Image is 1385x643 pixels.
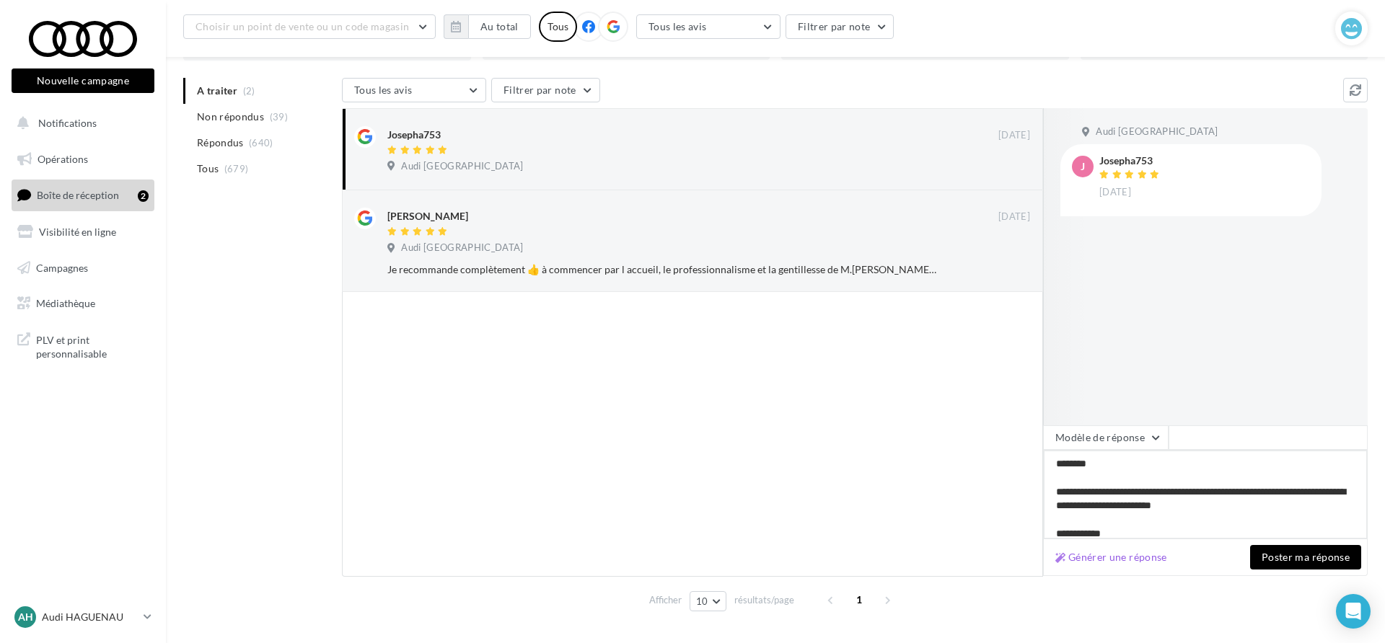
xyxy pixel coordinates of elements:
[468,14,531,39] button: Au total
[270,111,288,123] span: (39)
[1043,425,1169,450] button: Modèle de réponse
[690,591,726,611] button: 10
[9,108,151,138] button: Notifications
[38,153,88,165] span: Opérations
[491,78,600,102] button: Filtrer par note
[36,297,95,309] span: Médiathèque
[1050,549,1173,566] button: Générer une réponse
[401,160,523,173] span: Audi [GEOGRAPHIC_DATA]
[1081,159,1085,174] span: J
[224,163,249,174] span: (679)
[195,20,409,32] span: Choisir un point de vente ou un code magasin
[1336,594,1371,629] div: Open Intercom Messenger
[42,610,138,624] p: Audi HAGUENAU
[401,241,523,254] span: Audi [GEOGRAPHIC_DATA]
[444,14,531,39] button: Au total
[636,14,781,39] button: Tous les avis
[38,117,97,129] span: Notifications
[138,190,149,202] div: 2
[37,189,119,201] span: Boîte de réception
[342,78,486,102] button: Tous les avis
[9,179,157,210] a: Boîte de réception2
[354,84,413,96] span: Tous les avis
[183,14,436,39] button: Choisir un point de vente ou un code magasin
[12,68,154,93] button: Nouvelle campagne
[197,161,219,176] span: Tous
[1099,186,1131,199] span: [DATE]
[1250,545,1361,569] button: Poster ma réponse
[39,226,116,238] span: Visibilité en ligne
[539,12,577,42] div: Tous
[734,593,794,607] span: résultats/page
[848,588,871,611] span: 1
[387,209,468,223] div: [PERSON_NAME]
[12,603,154,631] a: AH Audi HAGUENAU
[9,324,157,367] a: PLV et print personnalisable
[249,137,273,148] span: (640)
[387,262,936,277] div: Je recommande complètement 👍 à commencer par l accueil, le professionnalisme et la gentillesse de...
[197,136,244,150] span: Répondus
[36,261,88,273] span: Campagnes
[9,217,157,247] a: Visibilité en ligne
[786,14,894,39] button: Filtrer par note
[696,595,708,607] span: 10
[9,288,157,319] a: Médiathèque
[649,593,682,607] span: Afficher
[387,128,441,142] div: Josepha753
[648,20,707,32] span: Tous les avis
[36,330,149,361] span: PLV et print personnalisable
[9,144,157,174] a: Opérations
[998,129,1030,142] span: [DATE]
[1096,125,1218,138] span: Audi [GEOGRAPHIC_DATA]
[998,210,1030,223] span: [DATE]
[18,610,33,624] span: AH
[1099,156,1163,166] div: Josepha753
[9,253,157,283] a: Campagnes
[197,110,264,124] span: Non répondus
